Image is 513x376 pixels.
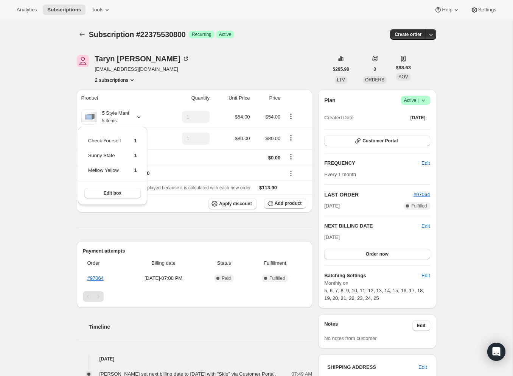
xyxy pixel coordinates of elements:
span: Edit [421,159,430,167]
span: Settings [478,7,496,13]
button: Product actions [285,134,297,142]
span: ORDERS [365,77,384,83]
span: [EMAIL_ADDRESS][DOMAIN_NAME] [95,66,190,73]
button: Product actions [95,76,136,84]
h2: Payment attempts [83,247,306,255]
span: Create order [395,31,421,37]
span: Billing date [127,259,200,267]
h4: [DATE] [77,355,312,363]
span: | [418,97,419,103]
span: $0.00 [268,155,281,161]
h6: Batching Settings [324,272,421,279]
button: Create order [390,29,426,40]
button: Settings [466,5,501,15]
span: Help [442,7,452,13]
span: Fulfilled [411,203,427,209]
th: Order [83,255,125,271]
button: Edit [421,222,430,230]
span: Edit [421,272,430,279]
h3: Notes [324,320,412,331]
span: 1 [134,153,137,158]
span: 3 [373,66,376,72]
h3: SHIPPING ADDRESS [327,364,418,371]
button: $265.90 [328,64,354,75]
span: Fulfillment [248,259,302,267]
button: Product actions [285,112,297,120]
h2: Timeline [89,323,312,331]
div: Taryn [PERSON_NAME] [95,55,190,62]
button: Apply discount [208,198,256,209]
span: [DATE] · 07:08 PM [127,275,200,282]
span: $80.00 [235,136,250,141]
td: Sunny State [88,151,121,165]
span: Edit [417,323,426,329]
button: Edit box [84,188,141,198]
div: 5 Style Mani [96,109,129,125]
td: Mellow Yellow [88,166,121,180]
button: Edit [412,320,430,331]
span: LTV [337,77,345,83]
button: [DATE] [406,112,430,123]
button: Analytics [12,5,41,15]
span: 5, 6, 7, 8, 9, 10, 11, 12, 13, 14, 15, 16, 17, 18, 19, 20, 21, 22, 23, 24, 25 [324,288,424,301]
span: Apply discount [219,201,252,207]
button: Subscriptions [77,29,87,40]
span: Active [404,97,427,104]
span: Sales tax (if applicable) is not displayed because it is calculated with each new order. [81,185,252,190]
span: Taryn Bergman [77,55,89,67]
th: Quantity [162,90,212,106]
button: 3 [369,64,381,75]
span: Edit [418,364,427,371]
th: Unit Price [212,90,252,106]
span: $88.63 [396,64,411,72]
span: $265.90 [333,66,349,72]
span: Fulfilled [269,275,285,281]
span: Active [219,31,232,37]
span: $54.00 [235,114,250,120]
button: Subscriptions [43,5,85,15]
a: #97064 [87,275,104,281]
span: Created Date [324,114,353,122]
span: [DATE] [324,234,340,240]
span: Add product [275,200,302,206]
span: Recurring [192,31,211,37]
th: Price [252,90,283,106]
button: Edit [417,270,434,282]
span: Analytics [17,7,37,13]
button: Add product [264,198,306,209]
span: $54.00 [265,114,280,120]
span: Tools [92,7,103,13]
h2: Plan [324,97,336,104]
nav: Pagination [83,291,306,302]
span: Every 1 month [324,172,356,177]
span: No notes from customer [324,335,377,341]
th: Product [77,90,162,106]
div: Open Intercom Messenger [487,343,505,361]
span: Subscription #22375530800 [89,30,186,39]
button: Order now [324,249,430,259]
span: [DATE] [324,202,340,210]
span: Order now [366,251,389,257]
a: #97064 [414,192,430,197]
h2: NEXT BILLING DATE [324,222,421,230]
button: Help [430,5,464,15]
h2: FREQUENCY [324,159,421,167]
span: Subscriptions [47,7,81,13]
h2: LAST ORDER [324,191,414,198]
div: box-discount-MEHFIL [81,170,281,177]
button: Shipping actions [285,153,297,161]
span: 1 [134,167,137,173]
span: [DATE] [410,115,426,121]
span: Edit box [104,190,121,196]
span: Paid [222,275,231,281]
td: Check Yourself [88,137,121,151]
button: Edit [417,157,434,169]
span: Monthly on [324,279,430,287]
button: Customer Portal [324,136,430,146]
button: Edit [414,361,431,373]
span: AOV [398,74,408,80]
button: #97064 [414,191,430,198]
button: Tools [87,5,115,15]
